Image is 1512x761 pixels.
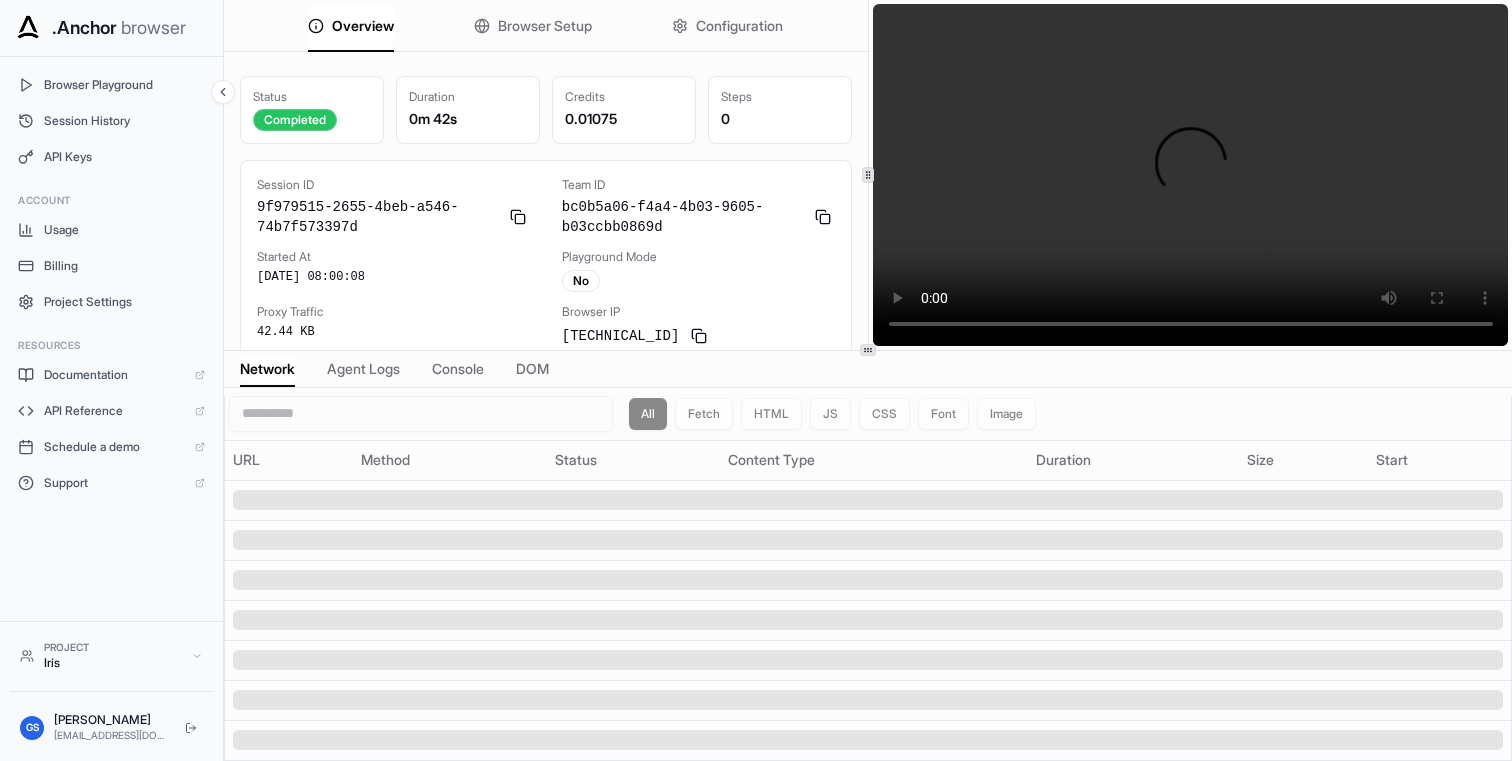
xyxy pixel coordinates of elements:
[54,712,169,728] div: [PERSON_NAME]
[562,177,835,193] div: Team ID
[44,655,181,671] div: Iris
[498,16,592,36] span: Browser Setup
[257,269,530,285] div: [DATE] 08:00:08
[516,359,549,379] span: DOM
[18,193,205,208] h3: Account
[8,467,215,499] a: Support
[409,89,527,105] div: Duration
[8,359,215,391] a: Documentation
[44,258,205,274] span: Billing
[327,359,400,379] span: Agent Logs
[240,359,295,379] span: Network
[44,367,185,383] span: Documentation
[26,720,39,735] span: GS
[18,338,205,353] h3: Resources
[361,450,539,470] div: Method
[562,270,600,292] div: No
[44,439,185,455] span: Schedule a demo
[565,109,683,129] div: 0.01075
[44,294,205,310] span: Project Settings
[211,80,235,104] button: Collapse sidebar
[565,89,683,105] div: Credits
[721,89,839,105] div: Steps
[10,632,213,679] button: ProjectIris
[44,113,205,129] span: Session History
[44,222,205,238] span: Usage
[52,14,117,42] span: .Anchor
[696,16,783,36] span: Configuration
[54,728,169,743] div: [EMAIL_ADDRESS][DOMAIN_NAME]
[44,403,185,419] span: API Reference
[257,304,530,320] div: Proxy Traffic
[257,324,530,340] div: 42.44 KB
[562,249,835,265] div: Playground Mode
[1247,450,1359,470] div: Size
[1376,450,1503,470] div: Start
[8,105,215,137] button: Session History
[179,716,203,740] button: Logout
[44,77,205,93] span: Browser Playground
[409,109,527,129] div: 0m 42s
[257,177,530,193] div: Session ID
[44,475,185,491] span: Support
[253,89,371,105] div: Status
[44,149,205,165] span: API Keys
[257,197,498,237] span: 9f979515-2655-4beb-a546-74b7f573397d
[253,109,337,131] div: Completed
[562,197,803,237] span: bc0b5a06-f4a4-4b03-9605-b03ccbb0869d
[562,304,835,320] div: Browser IP
[555,450,712,470] div: Status
[728,450,1019,470] div: Content Type
[8,69,215,101] button: Browser Playground
[721,109,839,129] div: 0
[332,16,394,36] span: Overview
[8,250,215,282] button: Billing
[562,326,680,346] span: [TECHNICAL_ID]
[8,431,215,463] a: Schedule a demo
[1036,450,1232,470] div: Duration
[8,395,215,427] a: API Reference
[121,14,186,42] span: browser
[44,640,181,655] div: Project
[8,141,215,173] button: API Keys
[432,359,484,379] span: Console
[257,249,530,265] div: Started At
[8,286,215,318] button: Project Settings
[8,214,215,246] button: Usage
[233,450,345,470] div: URL
[12,12,44,44] img: Anchor Icon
